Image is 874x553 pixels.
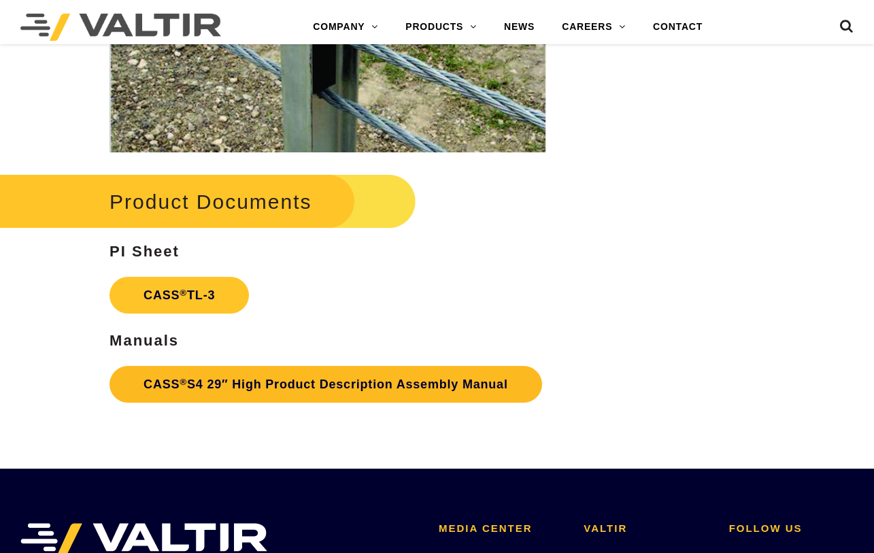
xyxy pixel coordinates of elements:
h2: MEDIA CENTER [439,523,563,535]
sup: ® [180,377,187,387]
a: CONTACT [639,14,716,41]
a: PRODUCTS [392,14,490,41]
img: Valtir [20,14,221,41]
a: CASS®TL-3 [110,277,249,314]
a: CAREERS [548,14,639,41]
h2: FOLLOW US [729,523,854,535]
sup: ® [180,288,187,298]
a: NEWS [490,14,548,41]
strong: PI Sheet [110,243,180,260]
h2: VALTIR [584,523,708,535]
strong: Manuals [110,332,179,349]
a: CASS®S4 29″ High Product Description Assembly Manual [110,366,542,403]
a: COMPANY [299,14,392,41]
